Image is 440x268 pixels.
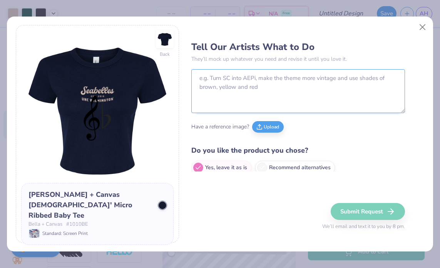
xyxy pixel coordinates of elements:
[322,223,405,231] span: We’ll email and text it to you by 8 pm.
[66,221,88,228] span: # 1010BE
[252,121,284,133] button: Upload
[28,190,153,221] div: [PERSON_NAME] + Canvas [DEMOGRAPHIC_DATA]' Micro Ribbed Baby Tee
[255,161,335,175] label: Recommend alternatives
[21,30,174,183] img: Front
[191,161,251,175] label: Yes, leave it as is
[160,51,170,58] div: Back
[191,55,405,63] p: They’ll mock up whatever you need and revise it until you love it.
[191,145,405,156] h4: Do you like the product you chose?
[191,123,249,131] span: Have a reference image?
[29,229,39,238] img: Standard: Screen Print
[157,32,172,47] img: Back
[42,230,88,237] span: Standard: Screen Print
[28,221,62,228] span: Bella + Canvas
[415,20,430,35] button: Close
[191,41,405,53] h3: Tell Our Artists What to Do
